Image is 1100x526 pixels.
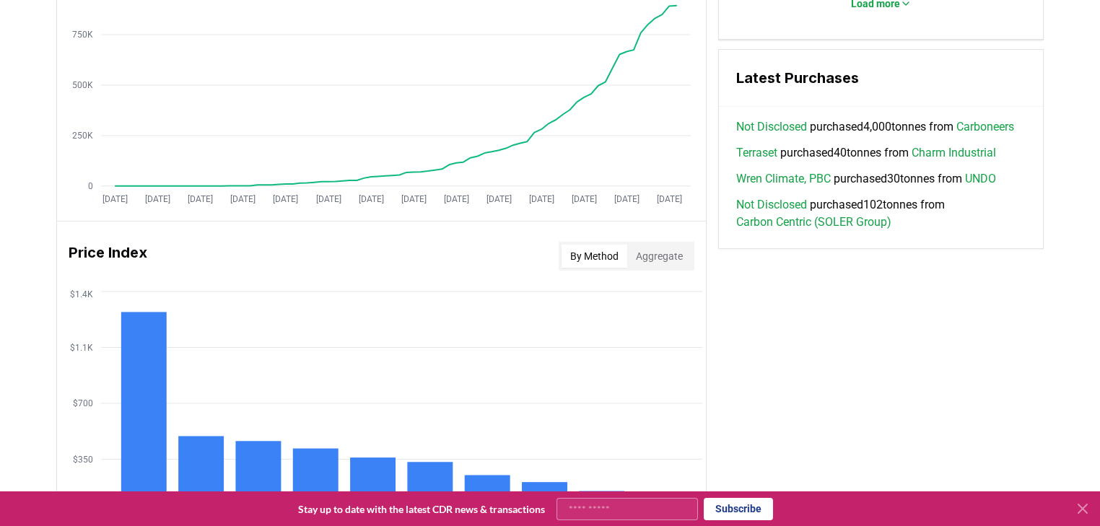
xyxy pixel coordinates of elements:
span: purchased 4,000 tonnes from [736,118,1014,136]
span: purchased 30 tonnes from [736,170,996,188]
tspan: [DATE] [529,194,554,204]
a: UNDO [965,170,996,188]
tspan: [DATE] [102,194,128,204]
h3: Price Index [69,242,147,271]
tspan: $350 [73,455,93,465]
tspan: [DATE] [657,194,682,204]
tspan: [DATE] [316,194,341,204]
tspan: 500K [72,80,93,90]
tspan: $1.1K [70,343,93,353]
tspan: 250K [72,131,93,141]
a: Wren Climate, PBC [736,170,831,188]
a: Terraset [736,144,777,162]
a: Charm Industrial [912,144,996,162]
tspan: $700 [73,398,93,408]
a: Carbon Centric (SOLER Group) [736,214,891,231]
tspan: 750K [72,30,93,40]
button: By Method [562,245,627,268]
tspan: 0 [88,181,93,191]
span: purchased 102 tonnes from [736,196,1026,231]
a: Not Disclosed [736,196,807,214]
tspan: $1.4K [70,289,93,299]
button: Aggregate [627,245,691,268]
tspan: [DATE] [231,194,256,204]
tspan: [DATE] [572,194,597,204]
tspan: [DATE] [444,194,469,204]
tspan: [DATE] [359,194,384,204]
span: purchased 40 tonnes from [736,144,996,162]
tspan: [DATE] [486,194,512,204]
a: Not Disclosed [736,118,807,136]
tspan: [DATE] [401,194,427,204]
tspan: [DATE] [614,194,640,204]
tspan: [DATE] [274,194,299,204]
h3: Latest Purchases [736,67,1026,89]
tspan: [DATE] [145,194,170,204]
tspan: [DATE] [188,194,214,204]
a: Carboneers [956,118,1014,136]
